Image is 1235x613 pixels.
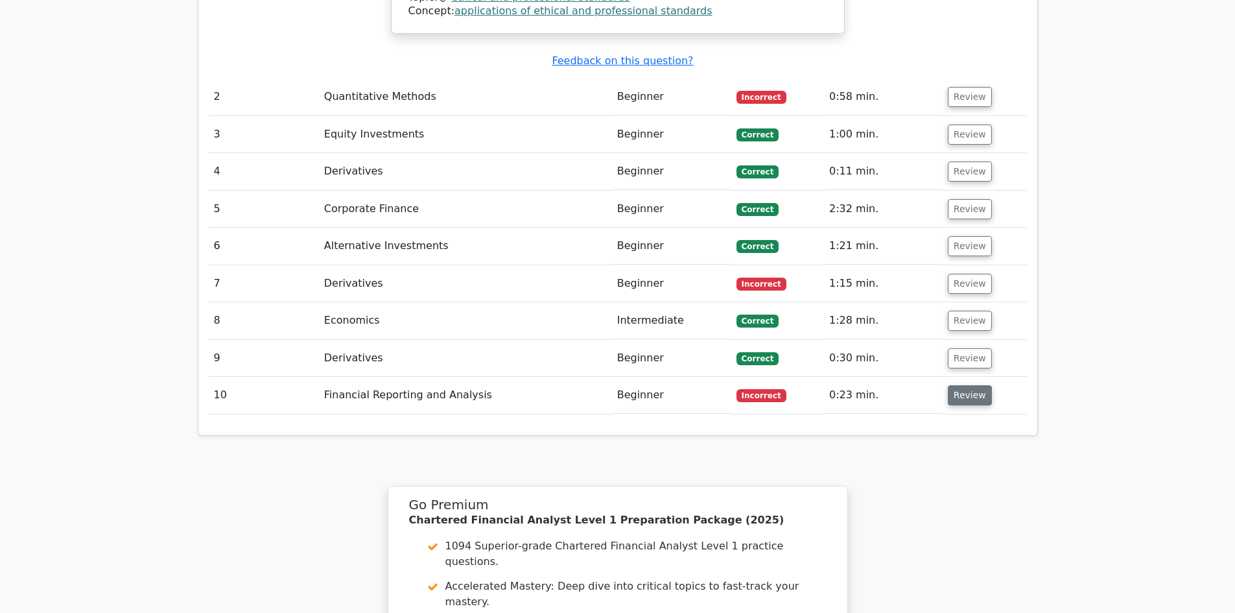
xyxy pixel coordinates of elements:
[824,228,943,265] td: 1:21 min.
[612,116,731,153] td: Beginner
[948,125,992,145] button: Review
[736,240,779,253] span: Correct
[824,153,943,190] td: 0:11 min.
[319,265,612,302] td: Derivatives
[948,311,992,331] button: Review
[209,228,319,265] td: 6
[319,116,612,153] td: Equity Investments
[319,228,612,265] td: Alternative Investments
[948,199,992,219] button: Review
[824,78,943,115] td: 0:58 min.
[612,302,731,339] td: Intermediate
[319,302,612,339] td: Economics
[209,265,319,302] td: 7
[209,191,319,228] td: 5
[948,385,992,405] button: Review
[209,302,319,339] td: 8
[209,116,319,153] td: 3
[948,162,992,182] button: Review
[824,116,943,153] td: 1:00 min.
[612,191,731,228] td: Beginner
[209,340,319,377] td: 9
[948,87,992,107] button: Review
[736,165,779,178] span: Correct
[612,377,731,414] td: Beginner
[736,315,779,328] span: Correct
[552,54,693,67] a: Feedback on this question?
[209,78,319,115] td: 2
[408,5,827,18] div: Concept:
[824,340,943,377] td: 0:30 min.
[824,377,943,414] td: 0:23 min.
[319,377,612,414] td: Financial Reporting and Analysis
[824,302,943,339] td: 1:28 min.
[319,340,612,377] td: Derivatives
[319,153,612,190] td: Derivatives
[736,203,779,216] span: Correct
[612,228,731,265] td: Beginner
[319,191,612,228] td: Corporate Finance
[948,348,992,368] button: Review
[319,78,612,115] td: Quantitative Methods
[736,278,786,291] span: Incorrect
[612,78,731,115] td: Beginner
[454,5,712,17] a: applications of ethical and professional standards
[209,377,319,414] td: 10
[824,265,943,302] td: 1:15 min.
[736,352,779,365] span: Correct
[612,340,731,377] td: Beginner
[209,153,319,190] td: 4
[736,389,786,402] span: Incorrect
[824,191,943,228] td: 2:32 min.
[948,274,992,294] button: Review
[612,265,731,302] td: Beginner
[612,153,731,190] td: Beginner
[736,91,786,104] span: Incorrect
[736,128,779,141] span: Correct
[948,236,992,256] button: Review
